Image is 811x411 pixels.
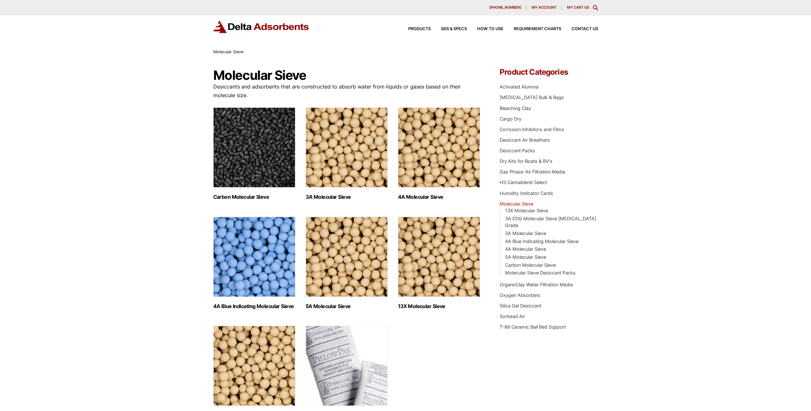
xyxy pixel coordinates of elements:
span: Molecular Sieve [213,49,243,54]
a: HS Cannablend Select [500,180,547,185]
p: Desiccants and adsorbents that are constructed to absorb water from liquids or gases based on the... [213,82,481,100]
img: Molecular Sieve Desiccant Packs [306,326,388,406]
a: Desiccant Packs [500,148,535,153]
h2: 4A Molecular Sieve [398,194,480,200]
span: My account [532,6,556,9]
img: 4A Molecular Sieve [398,107,480,188]
a: Visit product category 13X Molecular Sieve [398,217,480,309]
a: Activated Alumina [500,84,538,89]
a: 4A Molecular Sieve [505,246,546,252]
span: 0 [586,5,588,10]
img: Delta Adsorbents [213,21,309,33]
span: Requirement Charts [514,27,561,31]
a: My account [527,5,562,10]
a: Visit product category 5A Molecular Sieve [306,217,388,309]
a: Oxygen Absorbers [500,292,540,298]
h2: 5A Molecular Sieve [306,303,388,309]
img: 3A EDG Molecular Sieve Ethanol Grade [213,326,295,406]
a: Cargo Dry [500,116,521,122]
a: 3A EDG Molecular Sieve [MEDICAL_DATA] Grade [505,216,596,228]
span: [PHONE_NUMBER] [489,6,521,9]
a: Molecular Sieve Desiccant Packs [505,270,576,275]
a: Bleaching Clay [500,105,531,111]
img: Carbon Molecular Sieve [213,107,295,188]
a: 13X Molecular Sieve [505,208,548,213]
a: How to Use [467,27,503,31]
img: 3A Molecular Sieve [306,107,388,188]
h2: 13X Molecular Sieve [398,303,480,309]
a: Carbon Molecular Sieve [505,262,556,268]
a: Silica Gel Desiccant [500,303,541,308]
a: Corrosion Inhibitors and Films [500,127,564,132]
div: Toggle Modal Content [593,5,598,10]
a: Desiccant Air Breathers [500,137,550,143]
a: Molecular Sieve [500,201,533,206]
a: Visit product category 4A Blue Indicating Molecular Sieve [213,217,295,309]
a: Humidity Indicator Cards [500,190,553,196]
img: 13X Molecular Sieve [398,217,480,297]
a: [MEDICAL_DATA] Bulk & Bags [500,95,564,100]
a: Visit product category 3A Molecular Sieve [306,107,388,200]
a: 4A Blue Indicating Molecular Sieve [505,239,579,244]
a: Visit product category Carbon Molecular Sieve [213,107,295,200]
a: T-86 Ceramic Ball Bed Support [500,324,566,330]
h1: Molecular Sieve [213,68,481,82]
h2: 3A Molecular Sieve [306,194,388,200]
a: 3A Molecular Sieve [505,231,546,236]
a: Requirement Charts [503,27,561,31]
a: Visit product category 4A Molecular Sieve [398,107,480,200]
span: How to Use [477,27,503,31]
span: Contact Us [571,27,598,31]
span: SDS & SPECS [441,27,467,31]
h2: 4A Blue Indicating Molecular Sieve [213,303,295,309]
a: My Cart (0) [567,5,589,10]
img: 5A Molecular Sieve [306,217,388,297]
span: Products [408,27,431,31]
a: SDS & SPECS [431,27,467,31]
a: 5A Molecular Sieve [505,254,546,260]
a: [PHONE_NUMBER] [484,5,527,10]
h2: Carbon Molecular Sieve [213,194,295,200]
a: Dry Kits for Boats & RV's [500,158,553,164]
a: Sorbead Air [500,314,525,319]
a: Products [398,27,431,31]
img: 4A Blue Indicating Molecular Sieve [213,217,295,297]
h4: Product Categories [500,68,598,76]
a: OrganoClay Water Filtration Media [500,282,573,287]
a: Gas Phase-Air Filtration Media [500,169,565,174]
a: Contact Us [561,27,598,31]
